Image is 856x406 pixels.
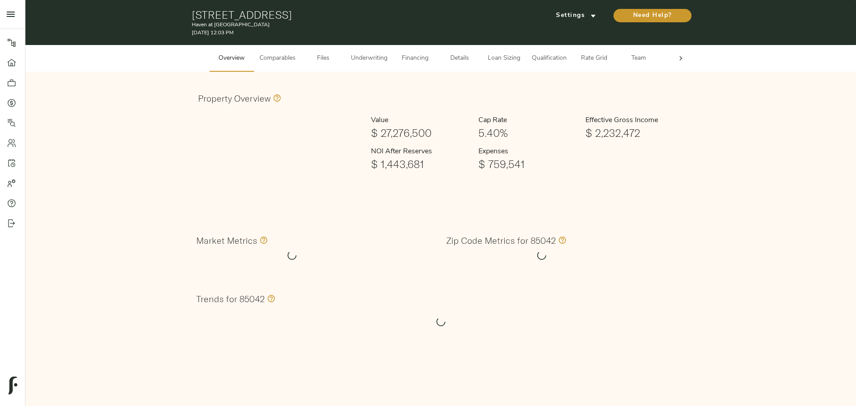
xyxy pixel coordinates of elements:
[556,235,567,246] svg: Values in this section only include information specific to the 85042 zip code
[585,115,685,127] h6: Effective Gross Income
[478,115,578,127] h6: Cap Rate
[192,29,524,37] p: [DATE] 12:03 PM
[192,8,524,21] h1: [STREET_ADDRESS]
[198,93,271,103] h3: Property Overview
[371,158,471,170] h1: $ 1,443,681
[443,53,477,64] span: Details
[196,235,257,246] h3: Market Metrics
[622,53,656,64] span: Team
[577,53,611,64] span: Rate Grid
[446,235,556,246] h3: Zip Code Metrics for 85042
[398,53,432,64] span: Financing
[487,53,521,64] span: Loan Sizing
[543,9,609,22] button: Settings
[551,10,601,21] span: Settings
[478,158,578,170] h1: $ 759,541
[478,127,578,139] h1: 5.40%
[371,146,471,158] h6: NOI After Reserves
[215,53,249,64] span: Overview
[371,115,471,127] h6: Value
[351,53,387,64] span: Underwriting
[192,21,524,29] p: Haven at [GEOGRAPHIC_DATA]
[259,53,296,64] span: Comparables
[532,53,567,64] span: Qualification
[667,53,700,64] span: Admin
[613,9,691,22] button: Need Help?
[306,53,340,64] span: Files
[371,127,471,139] h1: $ 27,276,500
[478,146,578,158] h6: Expenses
[257,235,268,246] svg: Values in this section comprise all zip codes within the market
[622,10,683,21] span: Need Help?
[585,127,685,139] h1: $ 2,232,472
[196,294,265,304] h3: Trends for 85042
